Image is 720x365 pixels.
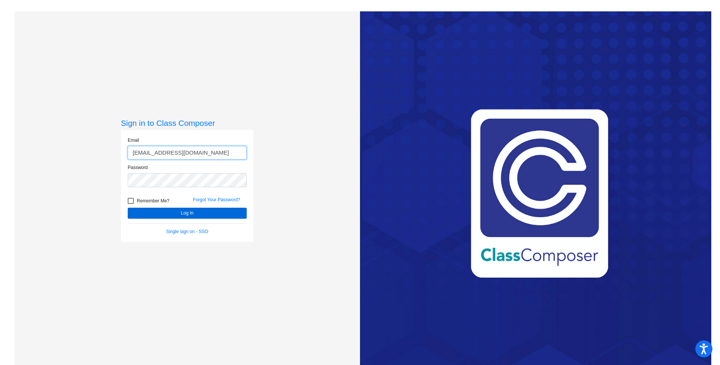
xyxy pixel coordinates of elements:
label: Email [128,137,139,144]
span: Remember Me? [137,196,169,205]
h3: Sign in to Class Composer [121,118,254,128]
button: Log In [128,208,247,219]
label: Password [128,164,148,171]
a: Single sign on - SSO [166,229,208,234]
a: Forgot Your Password? [193,197,240,202]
